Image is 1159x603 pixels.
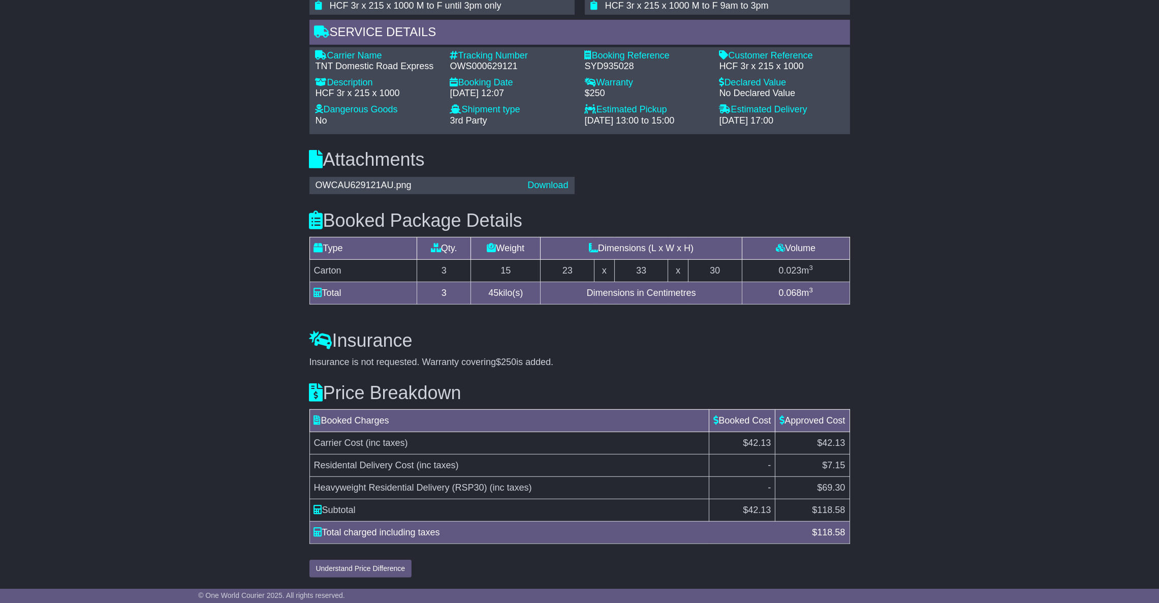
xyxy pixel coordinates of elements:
[309,409,709,432] td: Booked Charges
[490,483,532,493] span: (inc taxes)
[778,288,801,298] span: 0.068
[314,438,363,448] span: Carrier Cost
[688,260,742,282] td: 30
[450,77,575,88] div: Booking Date
[330,1,502,11] span: HCF 3r x 215 x 1000 M to F until 3pm only
[310,180,523,191] div: OWCAU629121AU.png
[768,460,771,470] span: -
[417,460,459,470] span: (inc taxes)
[450,61,575,72] div: OWS000629121
[471,260,541,282] td: 15
[585,77,709,88] div: Warranty
[768,483,771,493] span: -
[316,61,440,72] div: TNT Domestic Road Express
[775,499,850,521] td: $
[471,237,541,260] td: Weight
[309,330,850,351] h3: Insurance
[309,260,417,282] td: Carton
[527,180,568,190] a: Download
[719,115,844,127] div: [DATE] 17:00
[709,409,775,432] td: Booked Cost
[450,115,487,126] span: 3rd Party
[585,115,709,127] div: [DATE] 13:00 to 15:00
[807,526,850,539] div: $
[719,88,844,99] div: No Declared Value
[541,260,594,282] td: 23
[809,286,813,294] sup: 3
[309,149,850,170] h3: Attachments
[742,282,850,305] td: m
[668,260,688,282] td: x
[585,88,709,99] div: $250
[309,560,412,578] button: Understand Price Difference
[471,282,541,305] td: kilo(s)
[822,460,845,470] span: $7.15
[775,409,850,432] td: Approved Cost
[314,483,487,493] span: Heavyweight Residential Delivery (RSP30)
[309,383,850,403] h3: Price Breakdown
[742,237,850,260] td: Volume
[450,104,575,115] div: Shipment type
[541,237,742,260] td: Dimensions (L x W x H)
[417,237,471,260] td: Qty.
[817,483,845,493] span: $69.30
[748,505,771,515] span: 42.13
[198,591,345,599] span: © One World Courier 2025. All rights reserved.
[417,282,471,305] td: 3
[709,499,775,521] td: $
[316,50,440,62] div: Carrier Name
[778,265,801,276] span: 0.023
[309,499,709,521] td: Subtotal
[719,104,844,115] div: Estimated Delivery
[541,282,742,305] td: Dimensions in Centimetres
[605,1,769,11] span: HCF 3r x 215 x 1000 M to F 9am to 3pm
[743,438,771,448] span: $42.13
[316,88,440,99] div: HCF 3r x 215 x 1000
[309,237,417,260] td: Type
[314,460,414,470] span: Residental Delivery Cost
[809,264,813,272] sup: 3
[585,61,709,72] div: SYD935028
[309,20,850,47] div: Service Details
[450,50,575,62] div: Tracking Number
[817,438,845,448] span: $42.13
[309,526,807,539] div: Total charged including taxes
[417,260,471,282] td: 3
[817,527,845,537] span: 118.58
[316,104,440,115] div: Dangerous Goods
[614,260,668,282] td: 33
[316,77,440,88] div: Description
[309,210,850,231] h3: Booked Package Details
[817,505,845,515] span: 118.58
[594,260,614,282] td: x
[742,260,850,282] td: m
[450,88,575,99] div: [DATE] 12:07
[719,77,844,88] div: Declared Value
[309,282,417,305] td: Total
[496,357,516,367] span: $250
[719,61,844,72] div: HCF 3r x 215 x 1000
[316,115,327,126] span: No
[585,50,709,62] div: Booking Reference
[366,438,408,448] span: (inc taxes)
[309,357,850,368] div: Insurance is not requested. Warranty covering is added.
[585,104,709,115] div: Estimated Pickup
[719,50,844,62] div: Customer Reference
[488,288,498,298] span: 45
